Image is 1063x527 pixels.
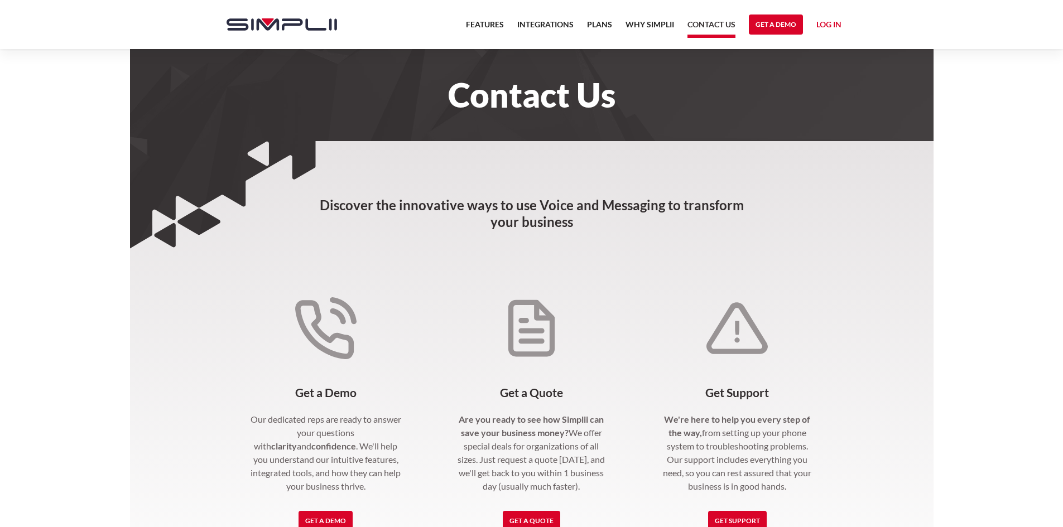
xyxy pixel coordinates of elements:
strong: clarity [271,441,297,451]
h1: Contact Us [215,83,848,107]
a: Why Simplii [626,18,674,38]
a: Log in [816,18,841,35]
strong: confidence [311,441,356,451]
strong: Discover the innovative ways to use Voice and Messaging to transform your business [320,197,744,230]
a: Plans [587,18,612,38]
a: Contact US [687,18,735,38]
h4: Get Support [660,386,815,399]
a: Features [466,18,504,38]
p: from setting up your phone system to troubleshooting problems. Our support includes everything yo... [660,413,815,493]
strong: We're here to help you every step of the way, [664,414,810,438]
a: Integrations [517,18,574,38]
a: Get a Demo [749,14,803,35]
h4: Get a Quote [454,386,609,399]
img: Simplii [227,18,337,31]
p: We offer special deals for organizations of all sizes. Just request a quote [DATE], and we'll get... [454,413,609,493]
h4: Get a Demo [249,386,403,399]
p: Our dedicated reps are ready to answer your questions with and . We'll help you understand our in... [249,413,403,493]
strong: Are you ready to see how Simplii can save your business money? [459,414,604,438]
